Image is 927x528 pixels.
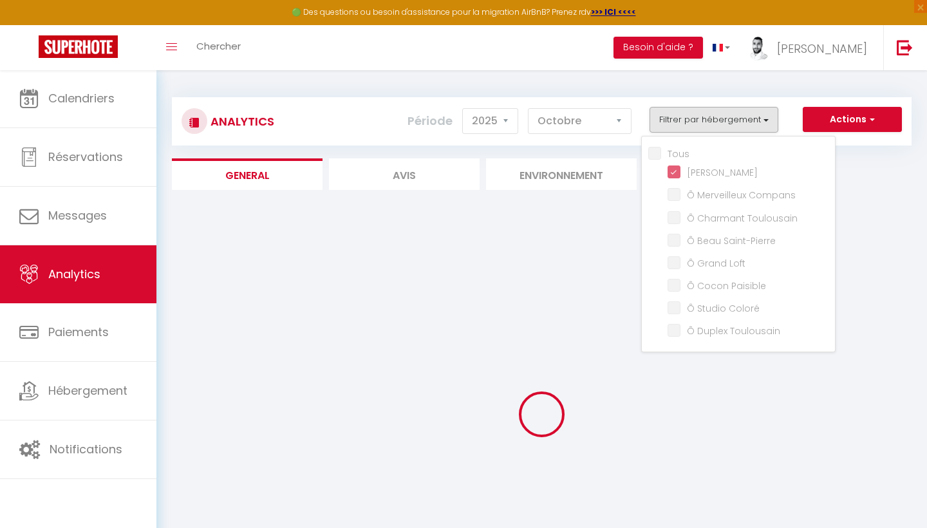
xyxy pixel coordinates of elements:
li: Avis [329,158,480,190]
label: Période [407,107,453,135]
span: Paiements [48,324,109,340]
span: [PERSON_NAME] [777,41,867,57]
span: Analytics [48,266,100,282]
li: Environnement [486,158,637,190]
span: Messages [48,207,107,223]
a: >>> ICI <<<< [591,6,636,17]
span: Hébergement [48,382,127,399]
li: General [172,158,323,190]
img: Super Booking [39,35,118,58]
button: Actions [803,107,902,133]
span: Ô Charmant Toulousain [687,212,798,225]
a: ... [PERSON_NAME] [740,25,883,70]
button: Besoin d'aide ? [613,37,703,59]
span: Chercher [196,39,241,53]
img: logout [897,39,913,55]
span: Réservations [48,149,123,165]
span: Calendriers [48,90,115,106]
span: Notifications [50,441,122,457]
h3: Analytics [207,107,274,136]
button: Filtrer par hébergement [650,107,778,133]
span: Ô Grand Loft [687,257,745,270]
a: Chercher [187,25,250,70]
img: ... [749,37,769,62]
span: Ô Beau Saint-Pierre [687,234,776,247]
